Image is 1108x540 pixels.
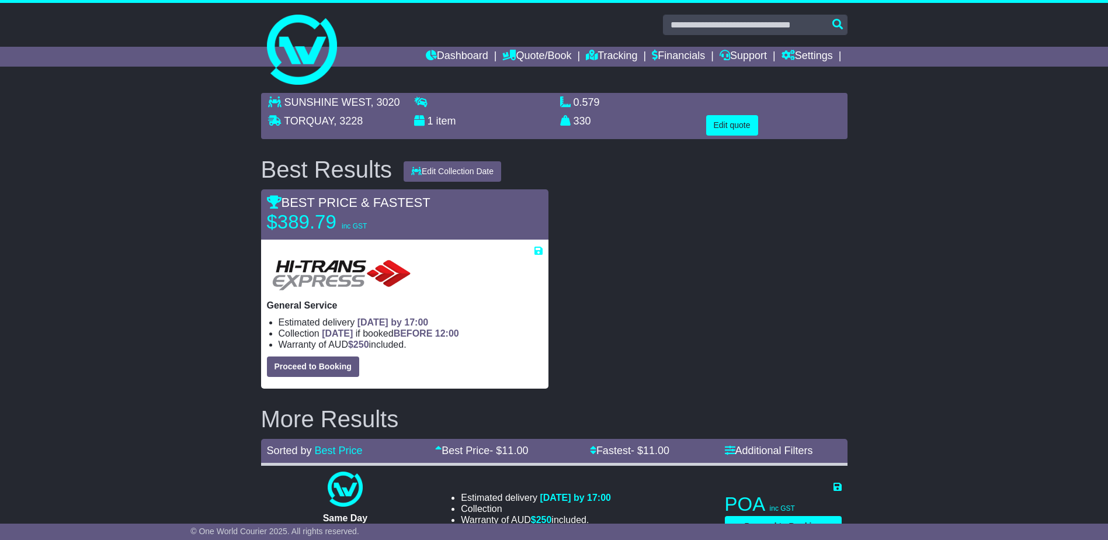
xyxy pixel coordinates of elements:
[334,115,363,127] span: , 3228
[461,492,611,503] li: Estimated delivery
[643,445,669,456] span: 11.00
[502,445,528,456] span: 11.00
[342,222,367,230] span: inc GST
[586,47,637,67] a: Tracking
[574,96,600,108] span: 0.579
[267,300,543,311] p: General Service
[531,515,552,525] span: $
[720,47,767,67] a: Support
[574,115,591,127] span: 330
[404,161,501,182] button: Edit Collection Date
[394,328,433,338] span: BEFORE
[781,47,833,67] a: Settings
[267,257,416,294] img: HiTrans: General Service
[706,115,758,136] button: Edit quote
[279,339,543,350] li: Warranty of AUD included.
[631,445,669,456] span: - $
[261,406,848,432] h2: More Results
[357,317,429,327] span: [DATE] by 17:00
[652,47,705,67] a: Financials
[279,317,543,328] li: Estimated delivery
[322,328,353,338] span: [DATE]
[461,514,611,525] li: Warranty of AUD included.
[502,47,571,67] a: Quote/Book
[315,445,363,456] a: Best Price
[426,47,488,67] a: Dashboard
[353,340,369,349] span: 250
[284,96,371,108] span: SUNSHINE WEST
[536,515,552,525] span: 250
[590,445,669,456] a: Fastest- $11.00
[348,340,369,349] span: $
[435,328,459,338] span: 12:00
[267,445,312,456] span: Sorted by
[489,445,528,456] span: - $
[267,356,359,377] button: Proceed to Booking
[461,503,611,514] li: Collection
[371,96,400,108] span: , 3020
[267,195,430,210] span: BEST PRICE & FASTEST
[328,472,363,507] img: One World Courier: Same Day Nationwide(quotes take 0.5-1 hour)
[725,516,842,536] button: Proceed to Booking
[725,445,813,456] a: Additional Filters
[284,115,334,127] span: TORQUAY
[435,445,528,456] a: Best Price- $11.00
[279,328,543,339] li: Collection
[770,504,795,513] span: inc GST
[428,115,433,127] span: 1
[725,493,842,516] p: POA
[190,527,359,536] span: © One World Courier 2025. All rights reserved.
[436,115,456,127] span: item
[267,210,413,234] p: $389.79
[255,157,398,182] div: Best Results
[322,328,459,338] span: if booked
[540,493,611,503] span: [DATE] by 17:00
